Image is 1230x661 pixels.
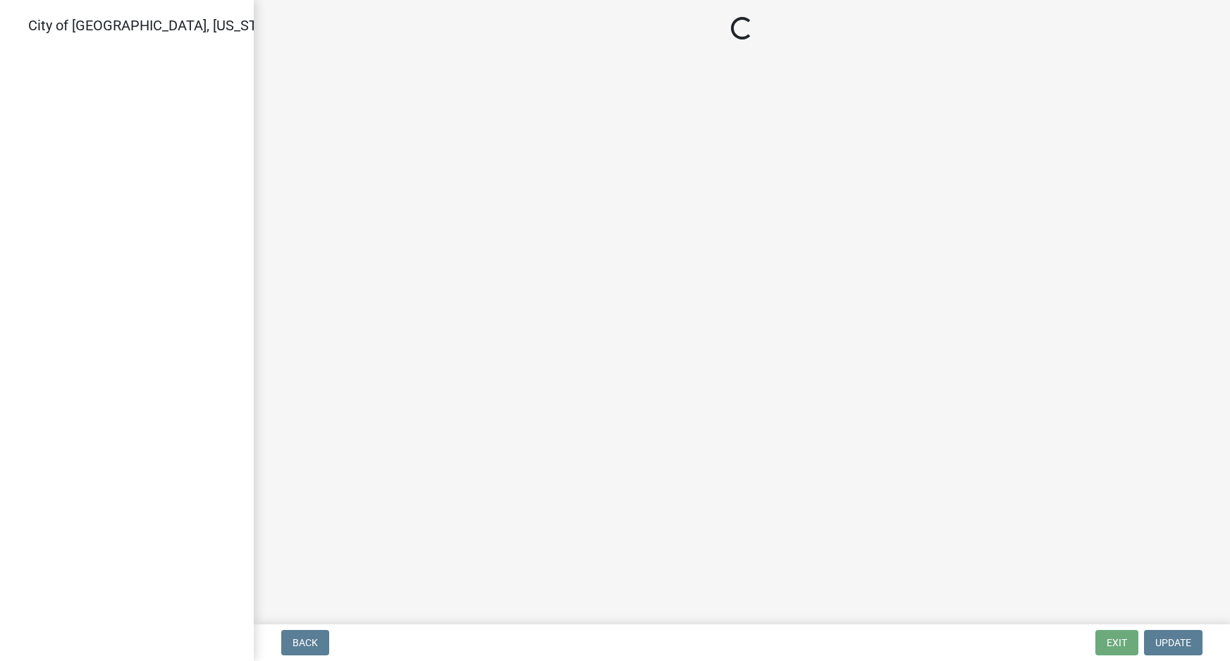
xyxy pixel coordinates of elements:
[1095,630,1138,655] button: Exit
[28,17,285,34] span: City of [GEOGRAPHIC_DATA], [US_STATE]
[1155,637,1191,648] span: Update
[293,637,318,648] span: Back
[281,630,329,655] button: Back
[1144,630,1203,655] button: Update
